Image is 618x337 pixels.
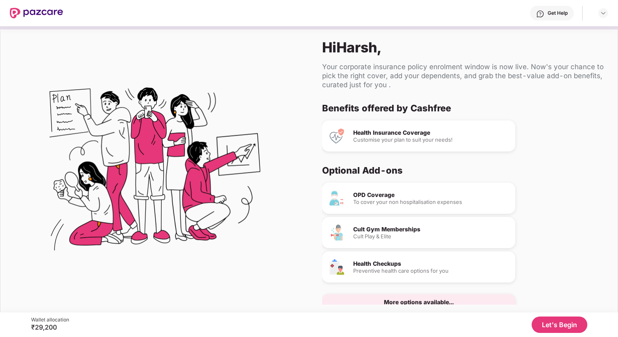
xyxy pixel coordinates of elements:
img: Health Insurance Coverage [329,128,345,144]
div: Benefits offered by Cashfree [322,102,598,114]
div: Customise your plan to suit your needs! [353,137,509,142]
div: More options available... [384,299,454,305]
div: Cult Play & Elite [353,234,509,239]
div: Health Checkups [353,261,509,267]
img: New Pazcare Logo [10,8,63,18]
div: Preventive health care options for you [353,268,509,274]
div: Optional Add-ons [322,165,598,176]
img: Health Checkups [329,259,345,275]
div: Hi Harsh , [322,39,604,56]
div: OPD Coverage [353,192,509,198]
div: To cover your non hospitalisation expenses [353,199,509,205]
div: Health Insurance Coverage [353,130,509,136]
button: Let's Begin [532,317,587,333]
div: Your corporate insurance policy enrolment window is now live. Now's your chance to pick the right... [322,62,604,89]
img: OPD Coverage [329,190,345,206]
img: svg+xml;base64,PHN2ZyBpZD0iRHJvcGRvd24tMzJ4MzIiIHhtbG5zPSJodHRwOi8vd3d3LnczLm9yZy8yMDAwL3N2ZyIgd2... [600,10,607,16]
img: svg+xml;base64,PHN2ZyBpZD0iSGVscC0zMngzMiIgeG1sbnM9Imh0dHA6Ly93d3cudzMub3JnLzIwMDAvc3ZnIiB3aWR0aD... [536,10,544,18]
div: Cult Gym Memberships [353,226,509,232]
div: Wallet allocation [31,317,69,323]
div: Get Help [548,10,568,16]
div: ₹29,200 [31,323,69,331]
img: Flex Benefits Illustration [50,66,260,277]
img: Cult Gym Memberships [329,224,345,241]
